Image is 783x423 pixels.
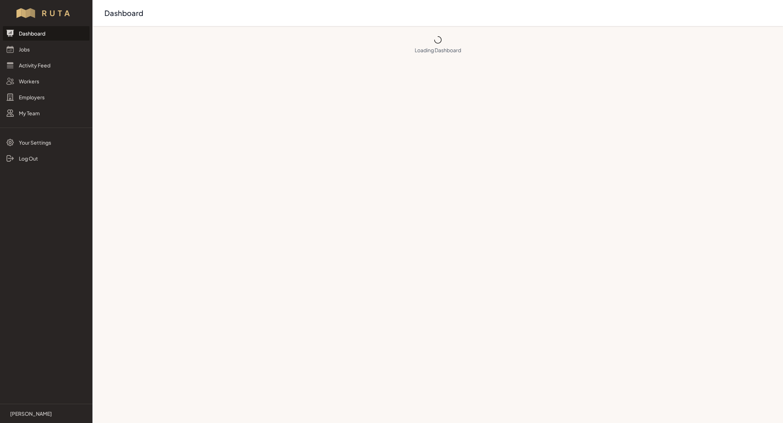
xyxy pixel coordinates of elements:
[3,74,90,88] a: Workers
[3,26,90,41] a: Dashboard
[3,58,90,72] a: Activity Feed
[93,46,783,54] p: Loading Dashboard
[3,90,90,104] a: Employers
[6,410,87,417] a: [PERSON_NAME]
[10,410,52,417] p: [PERSON_NAME]
[15,7,77,19] img: Workflow
[3,106,90,120] a: My Team
[104,8,766,18] h2: Dashboard
[3,151,90,166] a: Log Out
[3,42,90,57] a: Jobs
[3,135,90,150] a: Your Settings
